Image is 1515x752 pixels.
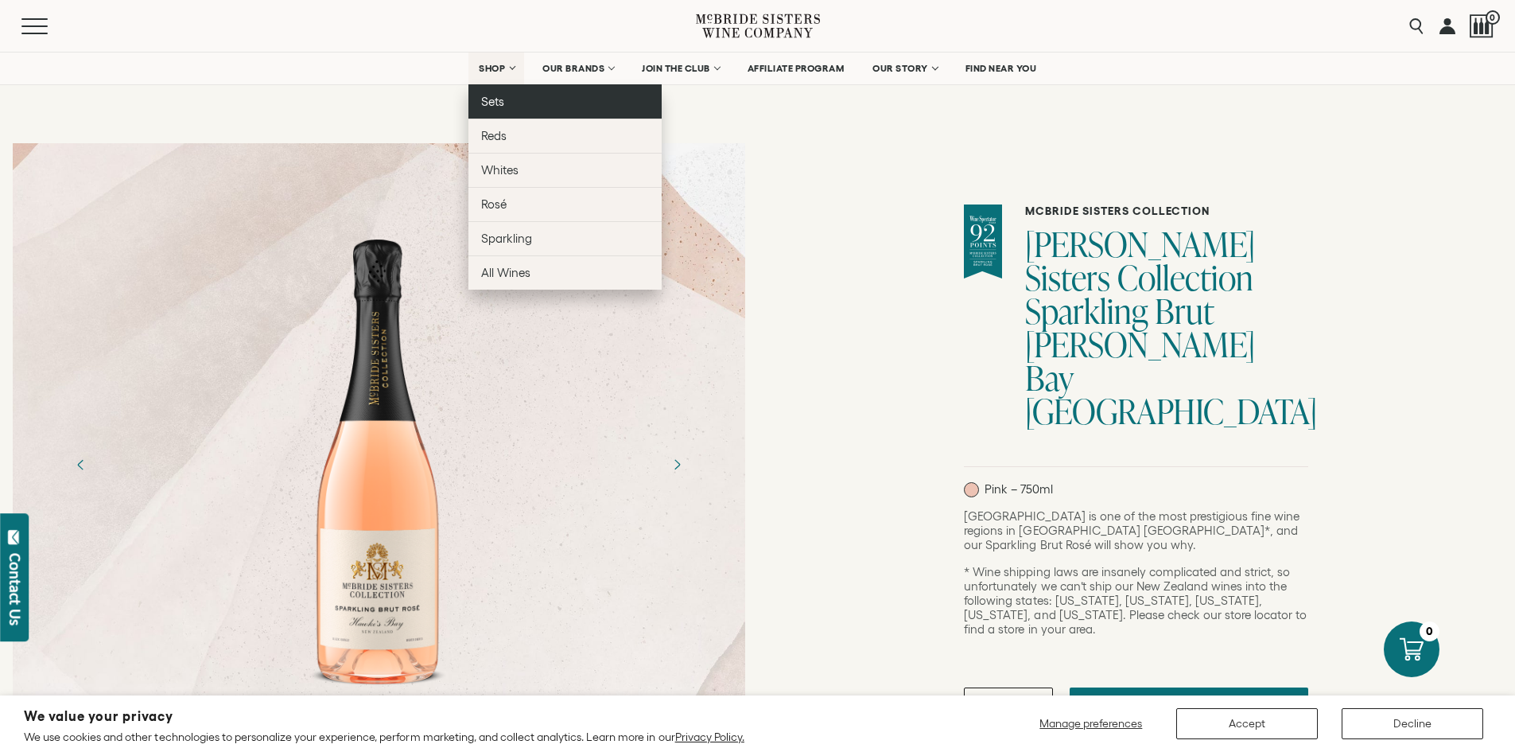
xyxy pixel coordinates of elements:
span: Whites [481,163,519,177]
span: All Wines [481,266,530,279]
a: All Wines [468,255,662,290]
span: Rosé [481,197,507,211]
span: * Wine shipping laws are insanely complicated and strict, so unfortunately we can’t ship our New ... [964,565,1307,636]
a: SHOP [468,53,524,84]
a: AFFILIATE PROGRAM [737,53,855,84]
span: OUR STORY [872,63,928,74]
span: Sets [481,95,504,108]
button: Manage preferences [1030,708,1152,739]
a: Sets [468,84,662,119]
a: Reds [468,119,662,153]
span: SHOP [479,63,506,74]
button: Mobile Menu Trigger [21,18,79,34]
span: 0 [1486,10,1500,25]
span: FIND NEAR YOU [965,63,1037,74]
h6: McBride Sisters Collection [1025,205,1308,218]
span: Reds [481,129,507,142]
div: 0 [1420,621,1439,641]
a: Sparkling [468,221,662,255]
span: OUR BRANDS [542,63,604,74]
h1: [PERSON_NAME] Sisters Collection Sparkling Brut [PERSON_NAME] Bay [GEOGRAPHIC_DATA] [1025,228,1308,428]
a: Rosé [468,187,662,221]
a: Privacy Policy. [675,731,744,743]
button: Previous [60,444,102,485]
span: JOIN THE CLUB [642,63,710,74]
button: Next [656,444,697,485]
span: AFFILIATE PROGRAM [748,63,845,74]
span: Manage preferences [1039,717,1142,730]
button: Add To Cart - $24.99 [1070,688,1308,727]
p: Pink – 750ml [964,482,1053,497]
h2: We value your privacy [24,710,744,723]
a: OUR BRANDS [532,53,623,84]
div: Contact Us [7,553,23,625]
a: Whites [468,153,662,187]
a: FIND NEAR YOU [955,53,1047,84]
button: Decline [1342,708,1483,739]
span: Sparkling [481,232,532,245]
p: We use cookies and other technologies to personalize your experience, perform marketing, and coll... [24,730,744,744]
button: Accept [1176,708,1318,739]
a: JOIN THE CLUB [631,53,729,84]
a: OUR STORY [862,53,947,84]
span: [GEOGRAPHIC_DATA] is one of the most prestigious fine wine regions in [GEOGRAPHIC_DATA] [GEOGRAPH... [964,509,1299,551]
